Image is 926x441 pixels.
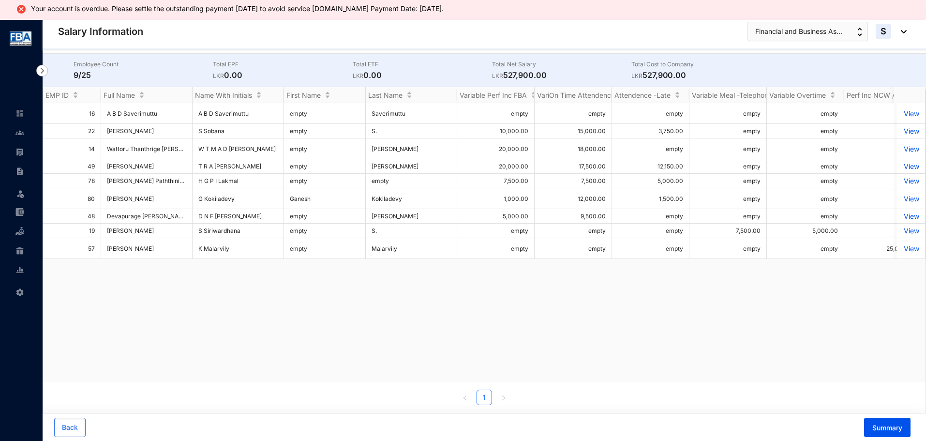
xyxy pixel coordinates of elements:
td: [PERSON_NAME] [366,159,457,174]
td: empty [689,188,767,209]
th: First Name [284,87,366,103]
td: 57 [43,238,101,259]
td: K Malarvily [193,238,284,259]
a: View [902,212,919,220]
button: Financial and Business As... [747,22,868,41]
p: View [902,177,919,185]
th: Attendence -Late [612,87,689,103]
button: left [457,390,473,405]
a: View [902,244,919,253]
td: 20,000.00 [457,159,535,174]
td: empty [689,209,767,224]
a: Summary [856,424,911,432]
a: View [902,145,919,153]
td: H G P I Lakmal [193,174,284,188]
td: empty [767,138,844,159]
td: 3,750.00 [612,124,689,138]
li: Payroll [8,142,31,162]
td: empty [612,209,689,224]
td: 48 [43,209,101,224]
span: A B D Saverimuttu [107,110,186,117]
td: 49 [43,159,101,174]
td: S Siriwardhana [193,224,284,238]
p: Salary Information [58,25,143,38]
button: Summary [864,418,911,437]
li: Reports [8,260,31,280]
td: Malarvily [366,238,457,259]
td: 1,500.00 [612,188,689,209]
td: empty [284,174,366,188]
th: VariOn Time Attendence [535,87,612,103]
img: settings-unselected.1febfda315e6e19643a1.svg [15,288,24,297]
td: 18,000.00 [535,138,612,159]
p: 0.00 [213,69,352,81]
span: Variable Perf Inc FBA [460,91,527,99]
td: S. [366,124,457,138]
td: empty [844,209,922,224]
span: S [881,27,886,36]
td: empty [612,238,689,259]
span: Financial and Business As... [755,26,842,37]
p: 0.00 [353,69,492,81]
img: alert-icon-error.ae2eb8c10aa5e3dc951a89517520af3a.svg [15,3,27,15]
td: empty [767,124,844,138]
span: [PERSON_NAME] [107,245,186,252]
td: empty [284,209,366,224]
li: Your account is overdue. Please settle the outstanding payment [DATE] to avoid service [DOMAIN_NA... [31,5,448,13]
p: Employee Count [74,60,213,69]
td: empty [767,103,844,124]
td: empty [535,103,612,124]
p: View [902,127,919,135]
span: Back [62,423,78,432]
th: Variable Overtime [767,87,844,103]
img: report-unselected.e6a6b4230fc7da01f883.svg [15,266,24,274]
p: 9/25 [74,69,213,81]
td: 5,000.00 [767,224,844,238]
p: LKR [631,71,642,81]
td: Saverimuttu [366,103,457,124]
span: left [462,395,468,401]
td: empty [689,103,767,124]
img: leave-unselected.2934df6273408c3f84d9.svg [15,189,25,198]
td: 25,000.00 [844,238,922,259]
td: empty [366,174,457,188]
td: 12,000.00 [535,188,612,209]
p: Total EPF [213,60,352,69]
td: empty [767,238,844,259]
li: Expenses [8,202,31,222]
td: 14 [43,138,101,159]
img: contract-unselected.99e2b2107c0a7dd48938.svg [15,167,24,176]
td: 78 [43,174,101,188]
span: [PERSON_NAME] [107,195,186,202]
p: LKR [492,71,503,81]
td: empty [284,159,366,174]
td: empty [844,174,922,188]
span: Wattoru Thanthrige [PERSON_NAME] [PERSON_NAME] Dilshani [PERSON_NAME] [107,145,329,152]
img: expense-unselected.2edcf0507c847f3e9e96.svg [15,208,24,216]
td: empty [689,159,767,174]
td: 7,500.00 [689,224,767,238]
th: Variable Perf Inc FBA [457,87,535,103]
p: 527,900.00 [631,69,771,81]
td: empty [284,124,366,138]
td: empty [767,209,844,224]
td: T R A [PERSON_NAME] [193,159,284,174]
span: Devapurage [PERSON_NAME] [107,213,189,220]
td: D N F [PERSON_NAME] [193,209,284,224]
td: S. [366,224,457,238]
p: Total Cost to Company [631,60,771,69]
td: empty [844,188,922,209]
td: empty [284,224,366,238]
td: 7,500.00 [457,174,535,188]
span: Last Name [368,91,403,99]
a: 1 [477,390,492,405]
td: [PERSON_NAME] [366,209,457,224]
td: 19 [43,224,101,238]
th: Full Name [101,87,193,103]
td: empty [457,224,535,238]
td: empty [284,238,366,259]
td: empty [535,238,612,259]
